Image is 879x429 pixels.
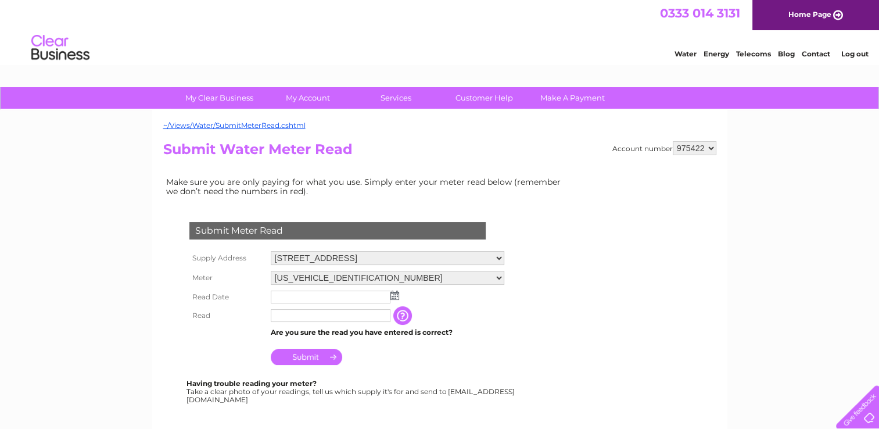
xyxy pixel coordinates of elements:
a: Water [675,49,697,58]
a: Services [348,87,444,109]
td: Are you sure the read you have entered is correct? [268,325,507,340]
a: Make A Payment [525,87,620,109]
div: Take a clear photo of your readings, tell us which supply it's for and send to [EMAIL_ADDRESS][DO... [186,380,516,403]
a: ~/Views/Water/SubmitMeterRead.cshtml [163,121,306,130]
input: Submit [271,349,342,365]
a: Customer Help [436,87,532,109]
a: My Clear Business [171,87,267,109]
th: Read Date [186,288,268,306]
h2: Submit Water Meter Read [163,141,716,163]
div: Account number [612,141,716,155]
th: Read [186,306,268,325]
a: Contact [802,49,830,58]
a: Telecoms [736,49,771,58]
a: Log out [841,49,868,58]
td: Make sure you are only paying for what you use. Simply enter your meter read below (remember we d... [163,174,570,199]
div: Clear Business is a trading name of Verastar Limited (registered in [GEOGRAPHIC_DATA] No. 3667643... [166,6,715,56]
div: Submit Meter Read [189,222,486,239]
input: Information [393,306,414,325]
a: 0333 014 3131 [660,6,740,20]
a: Blog [778,49,795,58]
img: ... [390,291,399,300]
img: logo.png [31,30,90,66]
b: Having trouble reading your meter? [186,379,317,388]
a: My Account [260,87,356,109]
th: Supply Address [186,248,268,268]
a: Energy [704,49,729,58]
th: Meter [186,268,268,288]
